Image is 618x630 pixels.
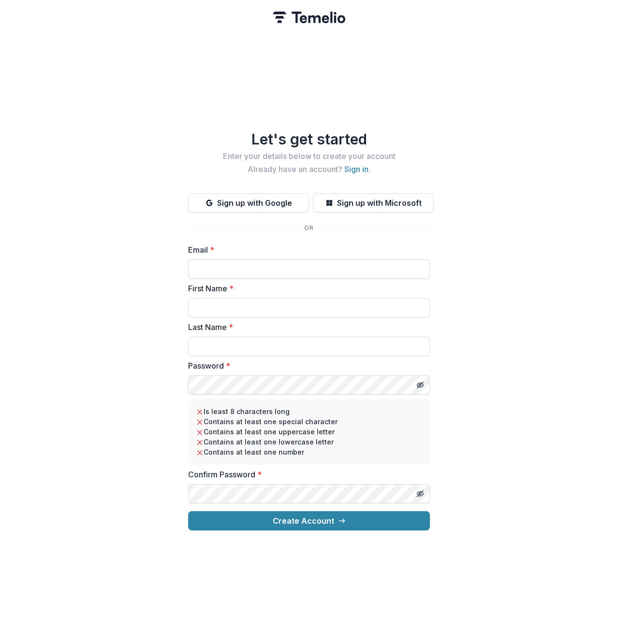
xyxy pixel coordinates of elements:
[196,447,422,457] li: Contains at least one number
[188,283,424,294] label: First Name
[313,193,434,213] button: Sign up with Microsoft
[188,244,424,256] label: Email
[196,437,422,447] li: Contains at least one lowercase letter
[196,406,422,416] li: Is least 8 characters long
[196,416,422,427] li: Contains at least one special character
[412,486,428,501] button: Toggle password visibility
[412,377,428,393] button: Toggle password visibility
[188,360,424,372] label: Password
[188,511,430,530] button: Create Account
[188,165,430,174] h2: Already have an account? .
[188,130,430,148] h1: Let's get started
[188,321,424,333] label: Last Name
[196,427,422,437] li: Contains at least one uppercase letter
[188,152,430,161] h2: Enter your details below to create your account
[273,12,345,23] img: Temelio
[188,193,309,213] button: Sign up with Google
[344,164,368,174] a: Sign in
[188,469,424,480] label: Confirm Password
